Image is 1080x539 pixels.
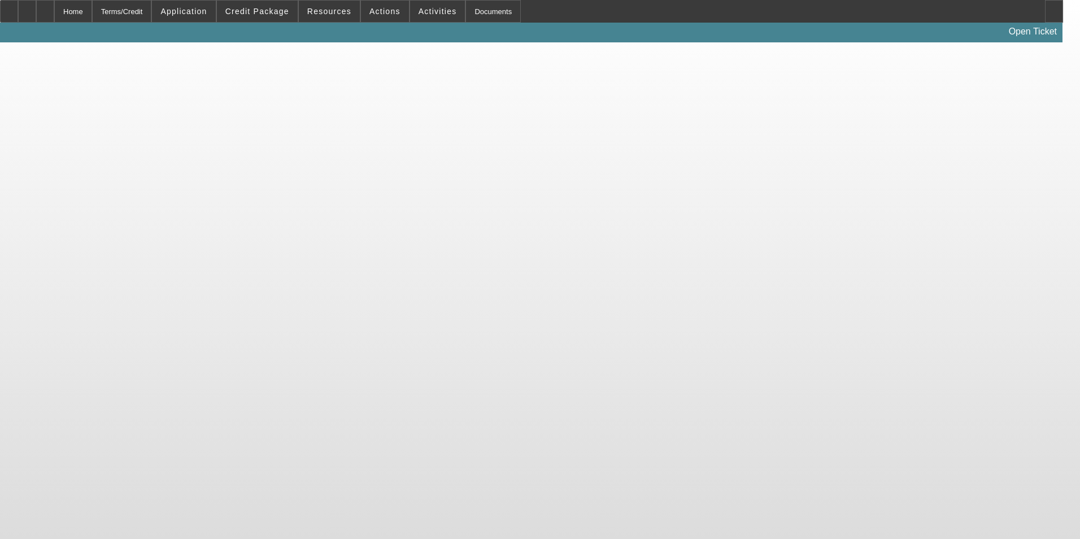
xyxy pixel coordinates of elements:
span: Activities [419,7,457,16]
span: Credit Package [225,7,289,16]
button: Activities [410,1,465,22]
button: Actions [361,1,409,22]
span: Resources [307,7,351,16]
button: Application [152,1,215,22]
span: Actions [369,7,400,16]
button: Credit Package [217,1,298,22]
span: Application [160,7,207,16]
a: Open Ticket [1004,22,1061,41]
button: Resources [299,1,360,22]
